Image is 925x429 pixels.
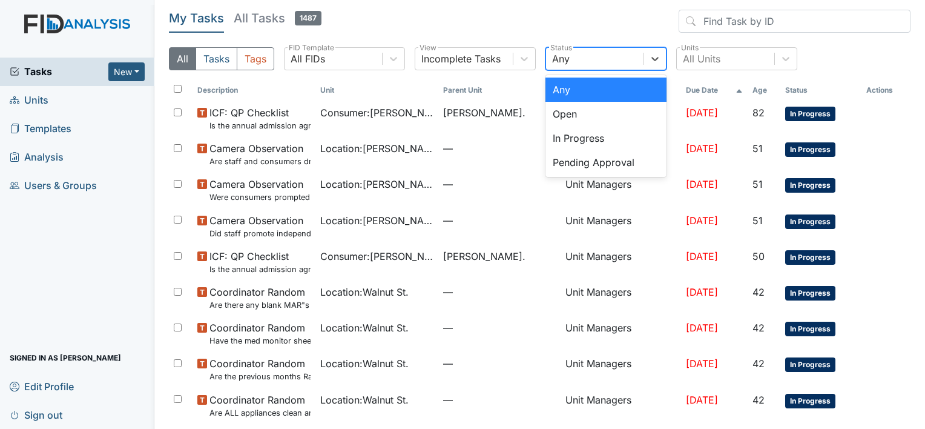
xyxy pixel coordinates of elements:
small: Are the previous months Random Inspections completed? [209,371,311,382]
span: Consumer : [PERSON_NAME] [320,249,433,264]
span: In Progress [785,322,835,336]
input: Toggle All Rows Selected [174,85,182,93]
button: Tasks [196,47,237,70]
td: Unit Managers [561,172,681,208]
span: Location : [PERSON_NAME]. [320,177,433,191]
span: [DATE] [686,358,718,370]
span: Location : Walnut St. [320,285,409,299]
span: In Progress [785,394,835,408]
td: Unit Managers [561,351,681,387]
span: — [443,393,556,407]
span: Camera Observation Did staff promote independence in all the following areas? (Hand washing, obta... [209,213,311,239]
span: 42 [752,322,765,334]
span: Coordinator Random Are there any blank MAR"s [209,285,309,311]
span: [DATE] [686,394,718,406]
a: Tasks [10,64,108,79]
span: [DATE] [686,178,718,190]
h5: All Tasks [234,10,321,27]
span: [PERSON_NAME]. [443,105,525,120]
div: In Progress [545,126,667,150]
h5: My Tasks [169,10,224,27]
span: Location : Walnut St. [320,321,409,335]
span: — [443,213,556,228]
small: Are there any blank MAR"s [209,299,309,311]
span: Edit Profile [10,377,74,396]
button: All [169,47,196,70]
span: In Progress [785,250,835,265]
div: Type filter [169,47,274,70]
span: Coordinator Random Are ALL appliances clean and working properly? [209,393,311,419]
span: [DATE] [686,107,718,119]
small: Have the med monitor sheets been filled out? [209,335,311,347]
small: Are staff and consumers dressed appropriately? [209,156,311,167]
span: 42 [752,286,765,298]
span: — [443,321,556,335]
td: Unit Managers [561,316,681,351]
span: In Progress [785,178,835,193]
span: 82 [752,107,765,119]
span: 51 [752,142,763,155]
span: — [443,356,556,371]
span: Consumer : [PERSON_NAME] [320,105,433,120]
span: [DATE] [686,250,718,262]
span: Signed in as [PERSON_NAME] [10,348,121,367]
div: All FIDs [291,52,325,66]
span: 42 [752,358,765,370]
span: [DATE] [686,286,718,298]
input: Find Task by ID [679,10,910,33]
span: [DATE] [686,215,718,227]
span: ICF: QP Checklist Is the annual admission agreement current? (document the date in the comment se... [209,105,311,131]
small: Is the annual admission agreement current? (document the date in the comment section) [209,120,311,131]
span: Location : Walnut St. [320,356,409,371]
span: Camera Observation Were consumers prompted and/or assisted with washing their hands for meal prep? [209,177,311,203]
span: Location : [PERSON_NAME]. [320,141,433,156]
td: Unit Managers [561,208,681,244]
th: Toggle SortBy [681,80,748,101]
span: In Progress [785,215,835,229]
span: Analysis [10,148,64,167]
div: Any [552,52,570,66]
th: Toggle SortBy [193,80,315,101]
span: Camera Observation Are staff and consumers dressed appropriately? [209,141,311,167]
small: Are ALL appliances clean and working properly? [209,407,311,419]
span: Coordinator Random Have the med monitor sheets been filled out? [209,321,311,347]
span: [PERSON_NAME]. [443,249,525,264]
button: Tags [237,47,274,70]
th: Toggle SortBy [438,80,561,101]
div: Pending Approval [545,150,667,175]
span: Coordinator Random Are the previous months Random Inspections completed? [209,356,311,382]
small: Were consumers prompted and/or assisted with washing their hands for meal prep? [209,191,311,203]
span: 51 [752,215,763,227]
span: — [443,285,556,299]
span: 42 [752,394,765,406]
th: Toggle SortBy [315,80,438,101]
span: 1487 [295,11,321,25]
span: Location : Walnut St. [320,393,409,407]
span: ICF: QP Checklist Is the annual admission agreement current? (document the date in the comment se... [209,249,311,275]
span: — [443,177,556,191]
small: Is the annual admission agreement current? (document the date in the comment section) [209,264,311,275]
span: — [443,141,556,156]
span: [DATE] [686,142,718,155]
span: [DATE] [686,322,718,334]
span: Templates [10,119,71,138]
small: Did staff promote independence in all the following areas? (Hand washing, obtaining medication, o... [209,228,311,239]
div: Open [545,102,667,126]
button: New [108,62,145,81]
td: Unit Managers [561,244,681,280]
th: Toggle SortBy [748,80,780,101]
span: In Progress [785,107,835,121]
span: In Progress [785,142,835,157]
span: In Progress [785,358,835,372]
div: Incomplete Tasks [421,52,501,66]
th: Actions [861,80,910,101]
div: Any [545,78,667,102]
td: Unit Managers [561,280,681,316]
span: 50 [752,250,765,262]
span: In Progress [785,286,835,301]
th: Toggle SortBy [780,80,861,101]
span: Units [10,91,48,110]
span: Users & Groups [10,176,97,195]
span: Sign out [10,405,62,424]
